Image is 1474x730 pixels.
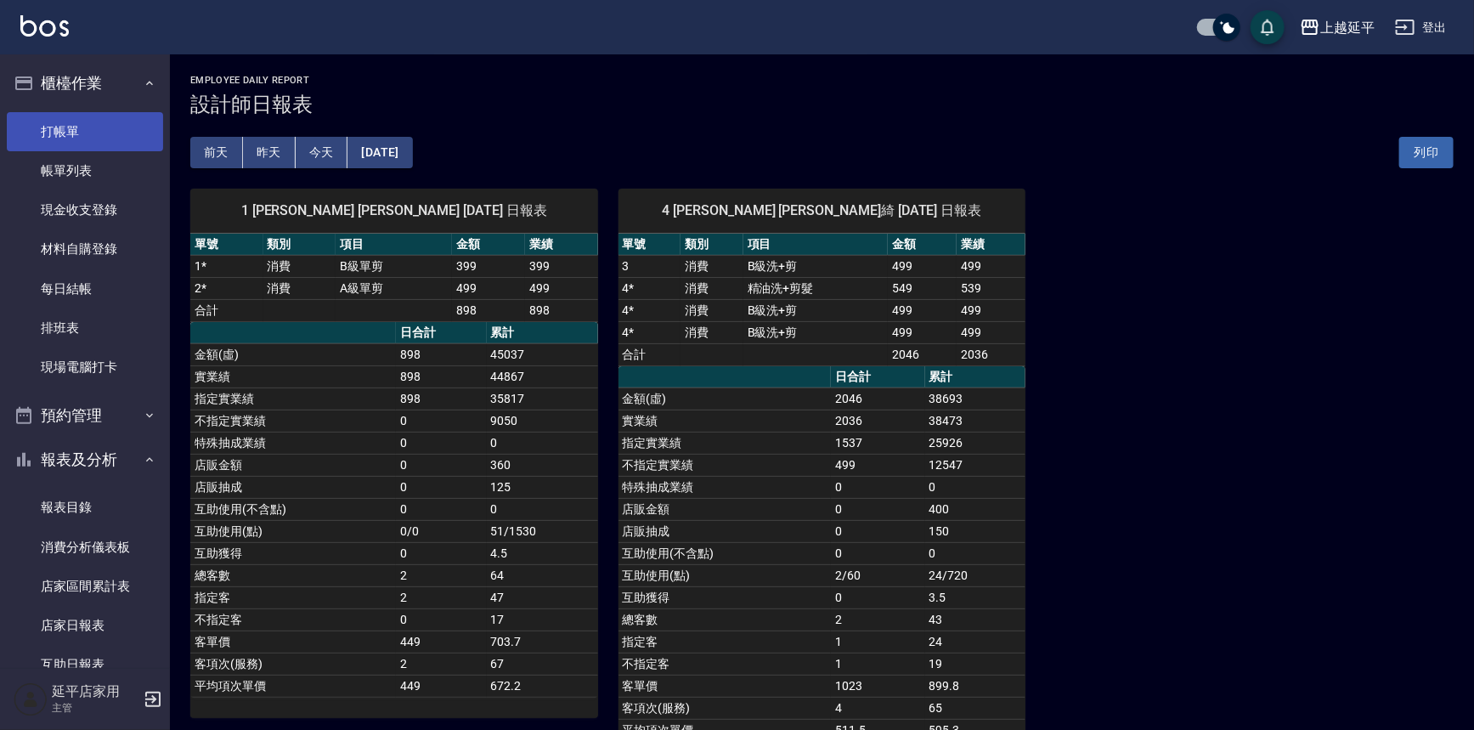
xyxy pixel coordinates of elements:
td: 12547 [925,454,1026,476]
a: 3 [623,259,630,273]
td: 0 [396,432,487,454]
td: 指定客 [618,631,831,653]
td: 消費 [681,255,743,277]
td: 0 [831,542,924,564]
td: B級單剪 [336,255,452,277]
td: 898 [525,299,598,321]
td: B級洗+剪 [743,299,888,321]
th: 項目 [336,234,452,256]
div: 上越延平 [1320,17,1375,38]
td: 44867 [487,365,598,388]
td: 38473 [925,410,1026,432]
td: 449 [396,631,487,653]
td: 店販金額 [190,454,396,476]
td: 1 [831,653,924,675]
td: 互助使用(點) [618,564,831,586]
td: 特殊抽成業績 [618,476,831,498]
td: 67 [487,653,598,675]
td: 65 [925,697,1026,719]
th: 累計 [925,366,1026,388]
td: 0 [925,476,1026,498]
td: 19 [925,653,1026,675]
td: 0 [487,432,598,454]
td: 17 [487,608,598,631]
a: 排班表 [7,308,163,348]
a: 材料自購登錄 [7,229,163,269]
td: 499 [888,299,957,321]
th: 日合計 [396,322,487,344]
td: 125 [487,476,598,498]
a: 現場電腦打卡 [7,348,163,387]
td: 672.2 [487,675,598,697]
td: 互助使用(不含點) [618,542,831,564]
td: 消費 [263,255,336,277]
td: 2 [396,653,487,675]
button: 櫃檯作業 [7,61,163,105]
a: 每日結帳 [7,269,163,308]
td: 24 [925,631,1026,653]
th: 業績 [525,234,598,256]
button: save [1251,10,1285,44]
th: 單號 [190,234,263,256]
p: 主管 [52,700,138,716]
td: 1023 [831,675,924,697]
td: 實業績 [618,410,831,432]
td: 35817 [487,388,598,410]
td: 25926 [925,432,1026,454]
td: 平均項次單價 [190,675,396,697]
td: 549 [888,277,957,299]
td: 指定實業績 [618,432,831,454]
button: 列印 [1399,137,1454,168]
td: 64 [487,564,598,586]
td: 2036 [831,410,924,432]
td: 消費 [263,277,336,299]
img: Logo [20,15,69,37]
td: 9050 [487,410,598,432]
td: 4.5 [487,542,598,564]
td: 449 [396,675,487,697]
td: 499 [525,277,598,299]
td: 2/60 [831,564,924,586]
button: 上越延平 [1293,10,1381,45]
th: 日合計 [831,366,924,388]
td: 45037 [487,343,598,365]
td: 360 [487,454,598,476]
h5: 延平店家用 [52,683,138,700]
a: 消費分析儀表板 [7,528,163,567]
td: 51/1530 [487,520,598,542]
td: 400 [925,498,1026,520]
td: 特殊抽成業績 [190,432,396,454]
td: 899.8 [925,675,1026,697]
table: a dense table [618,234,1026,366]
td: 24/720 [925,564,1026,586]
th: 金額 [888,234,957,256]
button: 報表及分析 [7,438,163,482]
th: 單號 [618,234,681,256]
td: 金額(虛) [618,388,831,410]
td: 3.5 [925,586,1026,608]
th: 項目 [743,234,888,256]
td: 客項次(服務) [618,697,831,719]
td: 0 [487,498,598,520]
td: 互助使用(點) [190,520,396,542]
td: 0 [396,410,487,432]
td: 精油洗+剪髮 [743,277,888,299]
td: 消費 [681,299,743,321]
td: 539 [957,277,1025,299]
a: 帳單列表 [7,151,163,190]
td: 0 [396,542,487,564]
td: 898 [452,299,525,321]
th: 金額 [452,234,525,256]
td: 店販抽成 [618,520,831,542]
a: 店家區間累計表 [7,567,163,606]
button: [DATE] [347,137,412,168]
td: 43 [925,608,1026,631]
button: 預約管理 [7,393,163,438]
td: 消費 [681,321,743,343]
td: 0 [396,454,487,476]
td: B級洗+剪 [743,255,888,277]
a: 報表目錄 [7,488,163,527]
a: 打帳單 [7,112,163,151]
td: 2046 [888,343,957,365]
td: 客單價 [618,675,831,697]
